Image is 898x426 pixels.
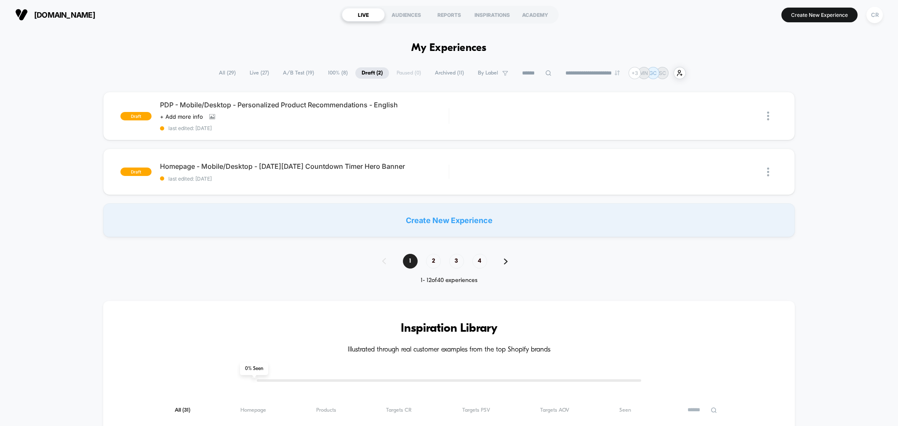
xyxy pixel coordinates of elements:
img: Visually logo [15,8,28,21]
img: pagination forward [504,258,508,264]
div: 1 - 12 of 40 experiences [374,277,525,284]
span: last edited: [DATE] [160,125,448,131]
div: REPORTS [428,8,471,21]
p: GC [649,70,657,76]
span: By Label [478,70,498,76]
img: close [767,112,769,120]
button: CR [864,6,885,24]
div: AUDIENCES [385,8,428,21]
span: Targets AOV [540,407,569,413]
span: Homepage - Mobile/Desktop - [DATE][DATE] Countdown Timer Hero Banner [160,162,448,170]
span: last edited: [DATE] [160,176,448,182]
span: Targets PSV [462,407,490,413]
span: 4 [472,254,487,269]
div: ACADEMY [514,8,557,21]
span: Seen [619,407,631,413]
h4: Illustrated through real customer examples from the top Shopify brands [128,346,769,354]
img: end [615,70,620,75]
span: [DOMAIN_NAME] [34,11,95,19]
span: 2 [426,254,441,269]
span: Draft ( 2 ) [355,67,389,79]
div: INSPIRATIONS [471,8,514,21]
span: draft [120,112,152,120]
div: CR [866,7,883,23]
img: close [767,168,769,176]
span: Live ( 27 ) [243,67,275,79]
span: Targets CR [386,407,412,413]
span: 1 [403,254,418,269]
span: Homepage [240,407,266,413]
div: Create New Experience [103,203,794,237]
span: ( 31 ) [182,407,190,413]
span: All ( 29 ) [213,67,242,79]
span: A/B Test ( 19 ) [277,67,320,79]
button: [DOMAIN_NAME] [13,8,98,21]
h3: Inspiration Library [128,322,769,335]
span: Archived ( 11 ) [429,67,470,79]
h1: My Experiences [411,42,487,54]
button: Create New Experience [781,8,858,22]
span: 100% ( 8 ) [322,67,354,79]
span: 3 [449,254,464,269]
span: All [175,407,190,413]
p: SC [659,70,666,76]
div: LIVE [342,8,385,21]
span: + Add more info [160,113,203,120]
p: MN [640,70,648,76]
span: PDP - Mobile/Desktop - Personalized Product Recommendations - English [160,101,448,109]
span: draft [120,168,152,176]
div: + 3 [629,67,641,79]
span: Products [316,407,336,413]
span: 0 % Seen [240,362,268,375]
